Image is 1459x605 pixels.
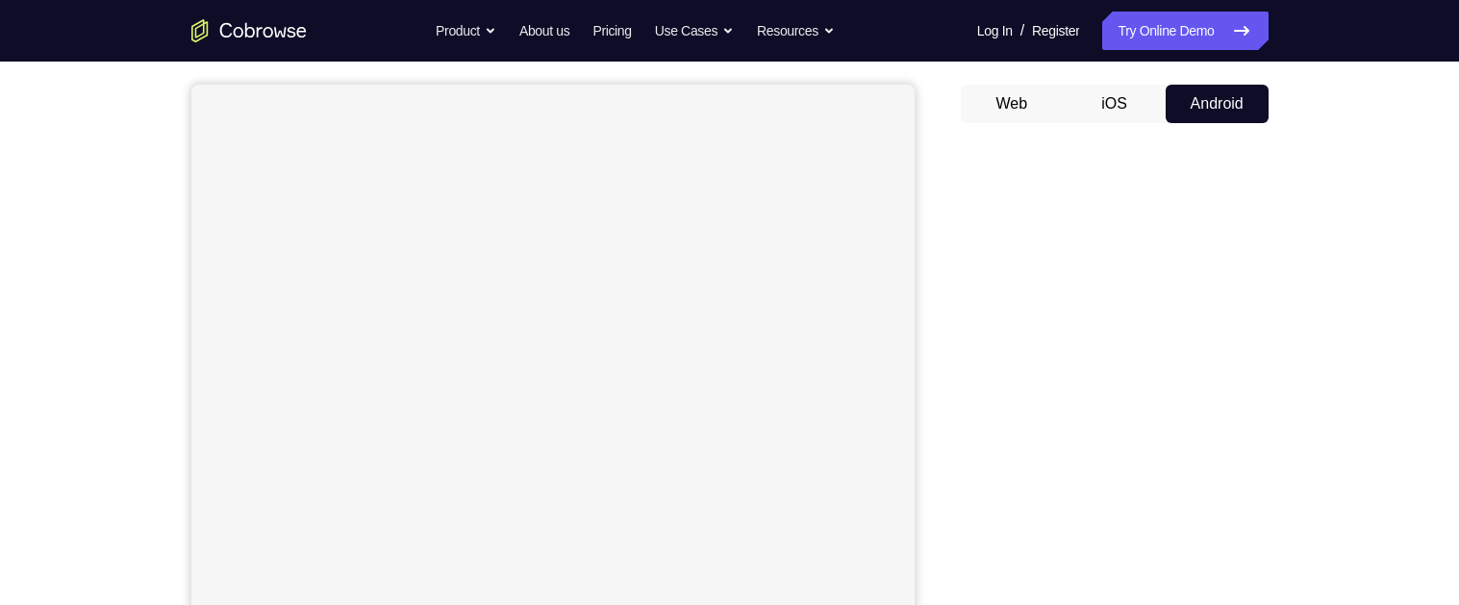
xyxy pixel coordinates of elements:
[436,12,496,50] button: Product
[1032,12,1079,50] a: Register
[757,12,835,50] button: Resources
[1102,12,1268,50] a: Try Online Demo
[961,85,1064,123] button: Web
[1166,85,1269,123] button: Android
[592,12,631,50] a: Pricing
[1020,19,1024,42] span: /
[977,12,1013,50] a: Log In
[191,19,307,42] a: Go to the home page
[519,12,569,50] a: About us
[1063,85,1166,123] button: iOS
[655,12,734,50] button: Use Cases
